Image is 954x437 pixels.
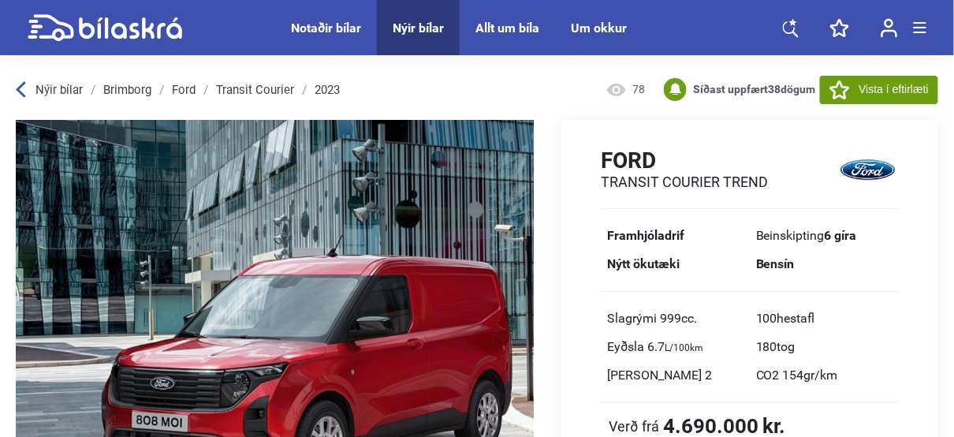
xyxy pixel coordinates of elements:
[172,84,196,96] a: Ford
[315,84,340,96] a: 2023
[609,418,659,434] span: Verð frá
[694,83,816,95] b: Síðast uppfært dögum
[777,311,815,326] span: hestafl
[820,76,938,104] button: Vista í eftirlæti
[633,82,653,98] span: 78
[859,81,929,98] span: Vista í eftirlæti
[393,21,444,35] a: Nýir bílar
[291,21,361,35] a: Notaðir bílar
[804,368,838,383] span: gr/km
[665,342,703,353] sub: L/100km
[881,18,898,38] img: user-login.svg
[607,256,680,271] b: Nýtt ökutæki
[777,339,796,354] span: tog
[607,228,684,243] b: Framhjóladrif
[756,228,857,243] span: Beinskipting
[475,21,539,35] a: Allt um bíla
[663,416,786,436] b: 4.690.000 kr.
[825,228,857,243] b: 6 gíra
[571,21,627,35] a: Um okkur
[607,311,697,326] span: Slagrými 999
[756,311,815,326] span: 100
[607,368,712,383] span: [PERSON_NAME] 2
[601,148,768,174] h1: Ford
[607,339,703,354] span: Eyðsla 6.7
[756,339,796,354] span: 180
[756,368,838,383] span: CO2 154
[103,84,151,96] a: Brimborg
[601,174,768,191] h2: Transit Courier Trend
[769,83,781,95] span: 38
[216,84,294,96] a: Transit Courier
[35,83,83,97] span: Nýir bílar
[681,311,697,326] span: cc.
[756,256,795,271] b: Bensín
